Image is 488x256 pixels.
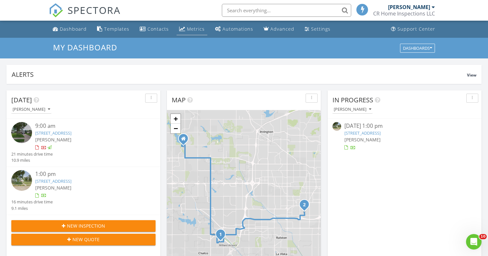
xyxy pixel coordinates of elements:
[261,23,297,35] a: Advanced
[11,122,156,163] a: 9:00 am [STREET_ADDRESS] [PERSON_NAME] 21 minutes drive time 10.9 miles
[172,96,186,104] span: Map
[11,105,51,114] button: [PERSON_NAME]
[332,105,373,114] button: [PERSON_NAME]
[467,72,476,78] span: View
[13,107,50,112] div: [PERSON_NAME]
[11,199,53,205] div: 16 minutes drive time
[11,205,53,211] div: 9.1 miles
[344,122,465,130] div: [DATE] 1:00 pm
[94,23,132,35] a: Templates
[466,234,482,250] iframe: Intercom live chat
[11,151,53,157] div: 21 minutes drive time
[50,23,89,35] a: Dashboard
[67,222,105,229] span: New Inspection
[222,26,253,32] div: Automations
[388,4,430,10] div: [PERSON_NAME]
[334,107,371,112] div: [PERSON_NAME]
[270,26,294,32] div: Advanced
[332,96,373,104] span: In Progress
[11,220,156,232] button: New Inspection
[332,122,341,131] img: streetview
[35,137,71,143] span: [PERSON_NAME]
[397,26,435,32] div: Support Center
[11,157,53,163] div: 10.9 miles
[221,234,224,238] div: 13555 Z St, Omaha, NE 68137
[373,10,435,17] div: CR Home Inspections LLC
[137,23,171,35] a: Contacts
[344,137,381,143] span: [PERSON_NAME]
[104,26,129,32] div: Templates
[479,234,487,239] span: 10
[304,204,308,208] div: 5404 Spring St, Omaha, NE 68106
[11,170,156,211] a: 1:00 pm [STREET_ADDRESS] [PERSON_NAME] 16 minutes drive time 9.1 miles
[12,70,467,79] div: Alerts
[311,26,331,32] div: Settings
[11,122,32,143] img: streetview
[388,23,438,35] a: Support Center
[49,9,121,22] a: SPECTORA
[303,203,306,207] i: 2
[35,178,71,184] a: [STREET_ADDRESS]
[302,23,333,35] a: Settings
[171,124,180,133] a: Zoom out
[11,170,32,191] img: streetview
[147,26,169,32] div: Contacts
[219,232,222,237] i: 1
[187,26,205,32] div: Metrics
[171,114,180,124] a: Zoom in
[177,23,207,35] a: Metrics
[49,3,63,17] img: The Best Home Inspection Software - Spectora
[60,26,87,32] div: Dashboard
[403,46,432,50] div: Dashboards
[212,23,256,35] a: Automations (Basic)
[35,130,71,136] a: [STREET_ADDRESS]
[183,138,187,142] div: 5151 N 169th ST, Omaha NE 68116
[344,130,381,136] a: [STREET_ADDRESS]
[11,234,156,245] button: New Quote
[53,42,117,53] span: My Dashboard
[72,236,100,243] span: New Quote
[222,4,351,17] input: Search everything...
[68,3,121,17] span: SPECTORA
[35,122,144,130] div: 9:00 am
[400,44,435,53] button: Dashboards
[35,170,144,178] div: 1:00 pm
[11,96,32,104] span: [DATE]
[332,122,477,151] a: [DATE] 1:00 pm [STREET_ADDRESS] [PERSON_NAME]
[35,185,71,191] span: [PERSON_NAME]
